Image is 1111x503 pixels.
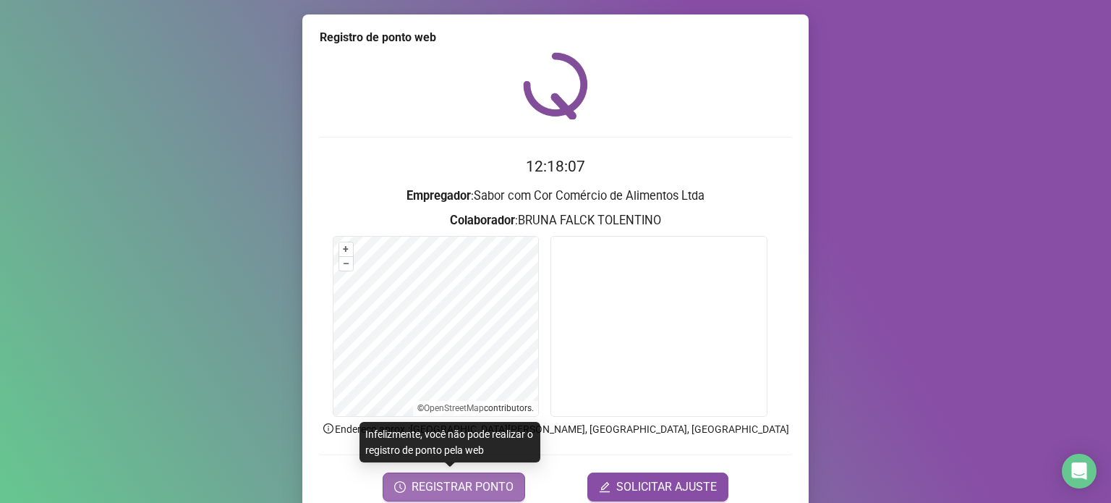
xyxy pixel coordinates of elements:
[394,481,406,493] span: clock-circle
[1062,454,1097,489] div: Open Intercom Messenger
[339,242,353,256] button: +
[599,481,610,493] span: edit
[320,421,791,437] p: Endereço aprox. : [GEOGRAPHIC_DATA][PERSON_NAME], [GEOGRAPHIC_DATA], [GEOGRAPHIC_DATA]
[417,403,534,413] li: © contributors.
[383,473,525,502] button: REGISTRAR PONTO
[322,422,335,435] span: info-circle
[424,403,484,413] a: OpenStreetMap
[616,478,717,496] span: SOLICITAR AJUSTE
[320,29,791,46] div: Registro de ponto web
[526,158,585,175] time: 12:18:07
[587,473,728,502] button: editSOLICITAR AJUSTE
[320,187,791,206] h3: : Sabor com Cor Comércio de Alimentos Ltda
[359,422,540,462] div: Infelizmente, você não pode realizar o registro de ponto pela web
[406,189,471,203] strong: Empregador
[339,257,353,271] button: –
[523,52,588,119] img: QRPoint
[320,211,791,230] h3: : BRUNA FALCK TOLENTINO
[412,478,514,496] span: REGISTRAR PONTO
[450,214,515,227] strong: Colaborador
